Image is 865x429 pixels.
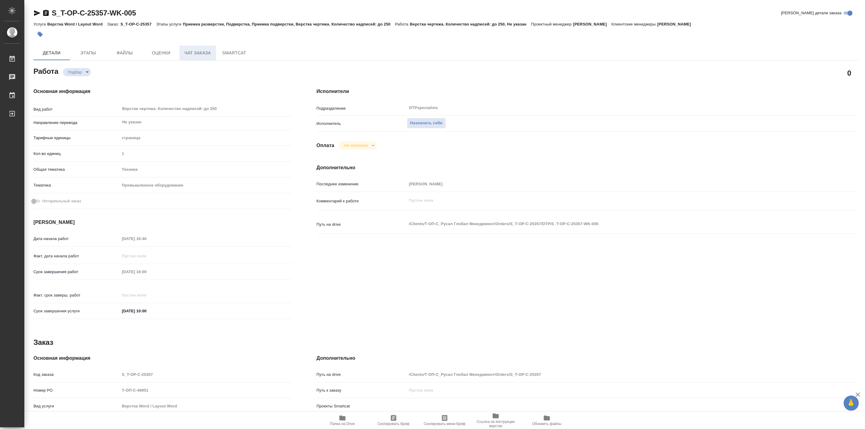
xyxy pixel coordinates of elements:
button: Скопировать ссылку [42,9,50,17]
h4: Основная информация [33,355,292,362]
p: Верстка Word / Layout Word [47,22,107,26]
p: Комментарий к работе [317,198,407,204]
span: Скопировать мини-бриф [424,422,465,426]
span: Чат заказа [183,49,212,57]
span: Этапы [74,49,103,57]
p: Путь на drive [317,221,407,228]
p: Исполнитель [317,121,407,127]
p: Номер РО [33,387,120,393]
p: Направление перевода [33,120,120,126]
button: Папка на Drive [317,412,368,429]
p: Услуга [33,22,47,26]
p: S_T-OP-C-25357 [120,22,156,26]
h4: Исполнители [317,88,858,95]
h4: [PERSON_NAME] [33,219,292,226]
input: Пустое поле [120,234,173,243]
p: Заказ: [107,22,120,26]
input: Пустое поле [120,386,292,395]
p: Путь на drive [317,372,407,378]
span: [PERSON_NAME] детали заказа [781,10,842,16]
p: Верстка чертежа. Количество надписей: до 250, Не указан [410,22,531,26]
input: Пустое поле [120,402,292,410]
h2: 0 [847,68,851,78]
h2: Работа [33,65,58,76]
span: Обновить файлы [532,422,562,426]
p: Дата начала работ [33,236,120,242]
button: Подбор [66,70,84,75]
div: Подбор [339,141,377,149]
input: Пустое поле [120,149,292,158]
a: S_T-OP-C-25357-WK-005 [52,9,136,17]
p: Проектный менеджер [531,22,573,26]
input: Пустое поле [407,180,813,188]
span: SmartCat [220,49,249,57]
p: Последнее изменение [317,181,407,187]
span: Файлы [110,49,139,57]
input: Пустое поле [407,370,813,379]
p: Код заказа [33,372,120,378]
p: Вид услуги [33,403,120,409]
p: [PERSON_NAME] [573,22,612,26]
p: Путь к заказу [317,387,407,393]
p: Приемка разверстки, Подверстка, Приемка подверстки, Верстка чертежа. Количество надписей: до 250 [183,22,395,26]
p: Этапы услуги [156,22,183,26]
div: страница [120,133,292,143]
p: Тематика [33,182,120,188]
h4: Основная информация [33,88,292,95]
div: Промышленное оборудование [120,180,292,190]
span: 🙏 [846,397,856,410]
button: Ссылка на инструкции верстки [470,412,521,429]
span: Детали [37,49,66,57]
p: Срок завершения работ [33,269,120,275]
p: Кол-во единиц [33,151,120,157]
p: Подразделение [317,105,407,112]
button: Обновить файлы [521,412,572,429]
p: Клиентские менеджеры [611,22,657,26]
h4: Дополнительно [317,164,858,171]
span: Назначить себя [410,120,443,127]
h2: Заказ [33,338,53,347]
p: Проекты Smartcat [317,403,407,409]
p: Общая тематика [33,166,120,173]
input: Пустое поле [120,267,173,276]
p: Тарифные единицы [33,135,120,141]
span: Папка на Drive [330,422,355,426]
span: Нотариальный заказ [42,198,81,204]
button: Скопировать ссылку для ЯМессенджера [33,9,41,17]
input: Пустое поле [120,291,173,300]
textarea: /Clients/Т-ОП-С_Русал Глобал Менеджмент/Orders/S_T-OP-C-25357/DTP/S_T-OP-C-25357-WK-005 [407,219,813,229]
input: Пустое поле [120,370,292,379]
input: Пустое поле [120,252,173,260]
button: Скопировать бриф [368,412,419,429]
button: 🙏 [844,396,859,411]
button: Назначить себя [407,118,446,129]
input: Пустое поле [407,386,813,395]
button: Не оплачена [342,143,369,148]
h4: Дополнительно [317,355,858,362]
div: Техника [120,164,292,175]
span: Скопировать бриф [377,422,409,426]
p: Факт. дата начала работ [33,253,120,259]
p: Факт. срок заверш. работ [33,292,120,298]
input: ✎ Введи что-нибудь [120,307,173,315]
button: Скопировать мини-бриф [419,412,470,429]
div: Подбор [63,68,91,76]
p: Срок завершения услуги [33,308,120,314]
span: Оценки [147,49,176,57]
button: Добавить тэг [33,28,47,41]
p: Работа [395,22,410,26]
p: Вид работ [33,106,120,112]
span: Ссылка на инструкции верстки [474,420,518,428]
h4: Оплата [317,142,335,149]
p: [PERSON_NAME] [657,22,696,26]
